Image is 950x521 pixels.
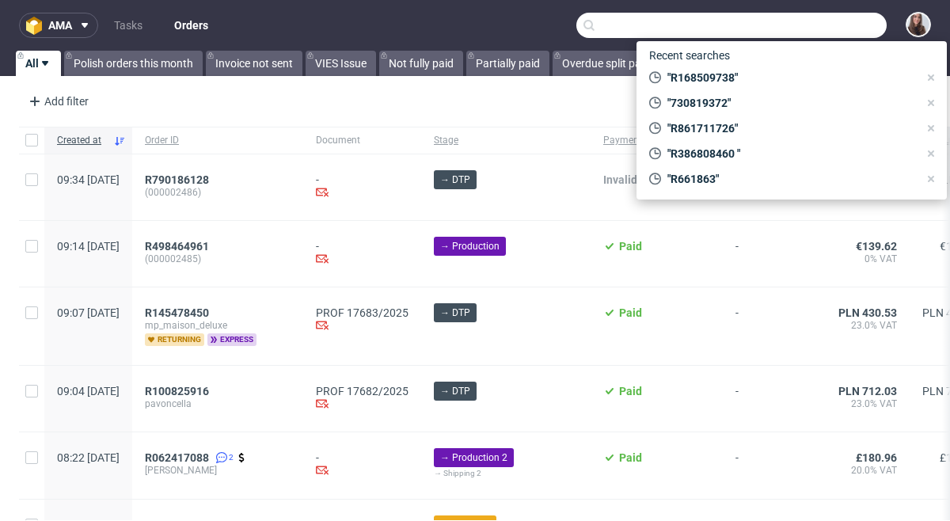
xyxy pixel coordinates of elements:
[379,51,463,76] a: Not fully paid
[735,385,813,413] span: -
[212,451,234,464] a: 2
[619,240,642,253] span: Paid
[145,240,212,253] a: R498464961
[838,464,897,477] span: 20.0% VAT
[735,240,813,268] span: -
[145,240,209,253] span: R498464961
[145,253,291,265] span: (000002485)
[440,384,470,398] span: → DTP
[553,51,687,76] a: Overdue split payments
[661,146,918,162] span: "R386808460 "
[661,95,918,111] span: "730819372"
[145,451,212,464] a: R062417088
[603,173,660,186] span: Invalidated
[145,134,291,147] span: Order ID
[57,134,107,147] span: Created at
[316,451,408,479] div: -
[434,134,578,147] span: Stage
[206,51,302,76] a: Invoice not sent
[57,451,120,464] span: 08:22 [DATE]
[440,451,507,465] span: → Production 2
[856,451,897,464] span: £180.96
[661,70,918,86] span: "R168509738"
[316,385,408,397] a: PROF 17682/2025
[16,51,61,76] a: All
[316,306,408,319] a: PROF 17683/2025
[145,306,212,319] a: R145478450
[735,451,813,480] span: -
[619,451,642,464] span: Paid
[145,451,209,464] span: R062417088
[57,173,120,186] span: 09:34 [DATE]
[145,173,209,186] span: R790186128
[26,17,48,35] img: logo
[316,134,408,147] span: Document
[466,51,549,76] a: Partially paid
[207,333,256,346] span: express
[619,385,642,397] span: Paid
[145,186,291,199] span: (000002486)
[643,43,736,68] span: Recent searches
[440,173,470,187] span: → DTP
[907,13,929,36] img: Sandra Beśka
[145,306,209,319] span: R145478450
[440,239,500,253] span: → Production
[145,385,209,397] span: R100825916
[316,173,408,201] div: -
[316,240,408,268] div: -
[661,171,918,187] span: "R661863"
[434,467,578,480] div: → Shipping 2
[661,120,918,136] span: "R861711726"
[735,306,813,346] span: -
[19,13,98,38] button: ama
[57,385,120,397] span: 09:04 [DATE]
[165,13,218,38] a: Orders
[229,451,234,464] span: 2
[838,385,897,397] span: PLN 712.03
[145,333,204,346] span: returning
[856,240,897,253] span: €139.62
[22,89,92,114] div: Add filter
[440,306,470,320] span: → DTP
[145,385,212,397] a: R100825916
[838,253,897,265] span: 0% VAT
[145,173,212,186] a: R790186128
[603,134,710,147] span: Payment status
[838,306,897,319] span: PLN 430.53
[57,306,120,319] span: 09:07 [DATE]
[64,51,203,76] a: Polish orders this month
[145,319,291,332] span: mp_maison_deluxe
[48,20,72,31] span: ama
[145,464,291,477] span: [PERSON_NAME]
[104,13,152,38] a: Tasks
[619,306,642,319] span: Paid
[145,397,291,410] span: pavoncella
[838,397,897,410] span: 23.0% VAT
[838,319,897,332] span: 23.0% VAT
[57,240,120,253] span: 09:14 [DATE]
[306,51,376,76] a: VIES Issue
